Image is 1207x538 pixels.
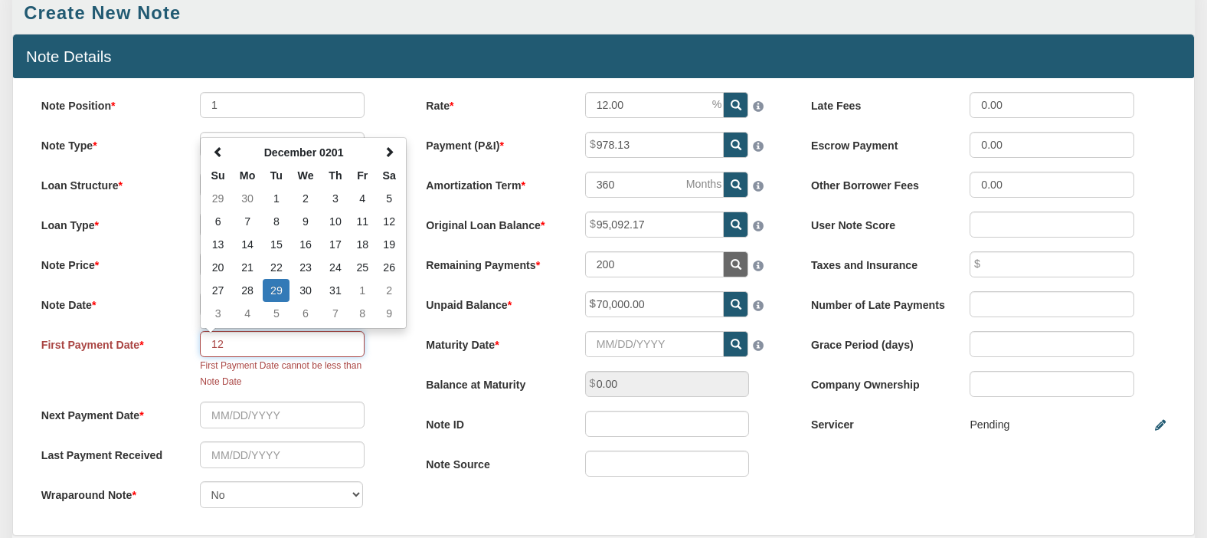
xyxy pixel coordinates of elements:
[232,302,263,325] td: 4
[263,279,289,302] td: 29
[322,256,349,279] td: 24
[322,210,349,233] td: 10
[375,233,402,256] td: 19
[413,92,571,113] label: Rate
[204,164,231,187] th: Su
[349,164,375,187] th: Fr
[413,371,571,392] label: Balance at Maturity
[28,481,186,503] label: Wraparound Note
[970,411,1009,438] div: Pending
[204,256,231,279] td: 20
[375,256,402,279] td: 26
[263,187,289,210] td: 1
[263,210,289,233] td: 8
[28,402,186,423] label: Next Payment Date
[213,146,224,157] span: Previous Month
[375,210,402,233] td: 12
[413,172,571,193] label: Amortization Term
[204,210,231,233] td: 6
[289,164,321,187] th: We
[798,371,957,392] label: Company Ownership
[322,233,349,256] td: 17
[28,212,186,233] label: Loan Type
[289,256,321,279] td: 23
[349,187,375,210] td: 4
[413,212,571,233] label: Original Loan Balance
[585,92,725,119] input: This field can contain only numeric characters
[289,279,321,302] td: 30
[263,233,289,256] td: 15
[200,331,364,358] input: MM/DD/YYYY
[375,164,402,187] th: Sa
[263,164,289,187] th: Tu
[322,187,349,210] td: 3
[798,251,957,273] label: Taxes and Insurance
[28,441,186,463] label: Last Payment Received
[413,451,571,472] label: Note Source
[413,331,571,353] label: Maturity Date
[413,251,571,273] label: Remaining Payments
[200,402,364,428] input: MM/DD/YYYY
[413,132,571,153] label: Payment (P&I)
[232,187,263,210] td: 30
[798,331,957,353] label: Grace Period (days)
[322,164,349,187] th: Th
[232,233,263,256] td: 14
[28,331,186,353] label: First Payment Date
[375,279,402,302] td: 2
[28,172,186,193] label: Loan Structure
[375,187,402,210] td: 5
[585,331,725,358] input: MM/DD/YYYY
[322,302,349,325] td: 7
[263,256,289,279] td: 22
[204,302,231,325] td: 3
[798,411,957,432] label: Servicer
[349,279,375,302] td: 1
[349,210,375,233] td: 11
[349,302,375,325] td: 8
[28,251,186,273] label: Note Price
[798,172,957,193] label: Other Borrower Fees
[200,360,361,386] small: First Payment Date cannot be less than Note Date
[232,256,263,279] td: 21
[28,132,186,153] label: Note Type
[349,256,375,279] td: 25
[798,212,957,233] label: User Note Score
[204,187,231,210] td: 29
[289,233,321,256] td: 16
[289,210,321,233] td: 9
[798,132,957,153] label: Escrow Payment
[289,302,321,325] td: 6
[28,291,186,313] label: Note Date
[798,92,957,113] label: Late Fees
[375,302,402,325] td: 9
[204,279,231,302] td: 27
[798,291,957,313] label: Number of Late Payments
[232,210,263,233] td: 7
[322,279,349,302] td: 31
[413,291,571,313] label: Unpaid Balance
[413,411,571,432] label: Note ID
[289,187,321,210] td: 2
[263,302,289,325] td: 5
[232,279,263,302] td: 28
[349,233,375,256] td: 18
[384,146,394,157] span: Next Month
[204,233,231,256] td: 13
[24,1,181,27] div: Create New Note
[232,164,263,187] th: Mo
[200,441,364,468] input: MM/DD/YYYY
[26,48,1181,66] h4: Note Details
[232,141,376,164] th: Select Month
[28,92,186,113] label: Note Position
